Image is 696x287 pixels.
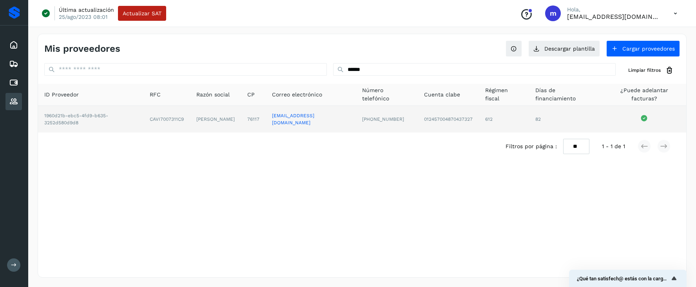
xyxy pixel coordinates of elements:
span: Actualizar SAT [123,11,161,16]
span: Razón social [196,91,230,99]
span: ¿Puede adelantar facturas? [608,86,680,103]
a: [EMAIL_ADDRESS][DOMAIN_NAME] [272,113,314,125]
span: Correo electrónico [272,91,322,99]
div: Cuentas por pagar [5,74,22,91]
button: Mostrar encuesta - ¿Qué tan satisfech@ estás con la carga de tus proveedores? [577,274,679,283]
span: RFC [150,91,161,99]
div: Inicio [5,36,22,54]
button: Descargar plantilla [528,40,600,57]
td: 012457004870437327 [418,106,479,133]
span: [PHONE_NUMBER] [362,116,404,122]
div: Proveedores [5,93,22,110]
span: Cuenta clabe [424,91,460,99]
button: Actualizar SAT [118,6,166,21]
p: Última actualización [59,6,114,13]
button: Limpiar filtros [622,63,680,78]
span: ID Proveedor [44,91,79,99]
span: Limpiar filtros [628,67,661,74]
td: 612 [479,106,529,133]
p: 25/ago/2023 08:01 [59,13,107,20]
td: 1960d21b-ebc5-4fd9-b635-3252d580d9d8 [38,106,143,133]
h4: Mis proveedores [44,43,120,54]
div: Embarques [5,55,22,73]
td: 76117 [241,106,266,133]
td: CAVI7007311C9 [143,106,190,133]
span: CP [247,91,255,99]
td: 82 [529,106,602,133]
span: Filtros por página : [506,142,557,151]
span: 1 - 1 de 1 [602,142,625,151]
p: macosta@avetransportes.com [567,13,661,20]
span: Número telefónico [362,86,411,103]
span: Régimen fiscal [485,86,523,103]
button: Cargar proveedores [606,40,680,57]
span: ¿Qué tan satisfech@ estás con la carga de tus proveedores? [577,276,669,282]
td: [PERSON_NAME] [190,106,241,133]
p: Hola, [567,6,661,13]
span: Días de financiamiento [535,86,596,103]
